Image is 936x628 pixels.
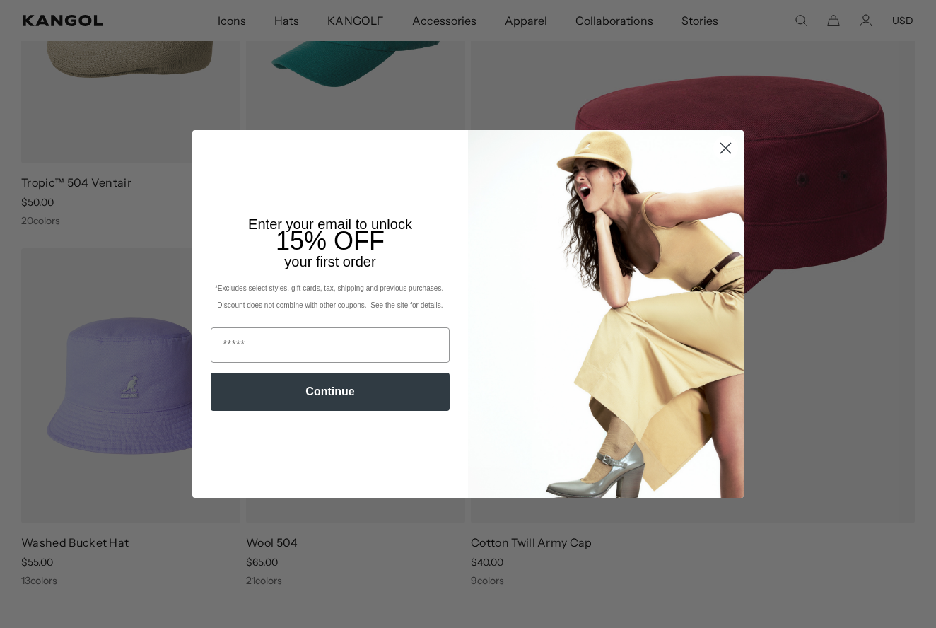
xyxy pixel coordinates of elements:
[713,136,738,161] button: Close dialog
[211,373,450,411] button: Continue
[215,284,445,309] span: *Excludes select styles, gift cards, tax, shipping and previous purchases. Discount does not comb...
[284,254,375,269] span: your first order
[276,226,385,255] span: 15% OFF
[248,216,412,232] span: Enter your email to unlock
[211,327,450,363] input: Email
[468,130,744,498] img: 93be19ad-e773-4382-80b9-c9d740c9197f.jpeg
